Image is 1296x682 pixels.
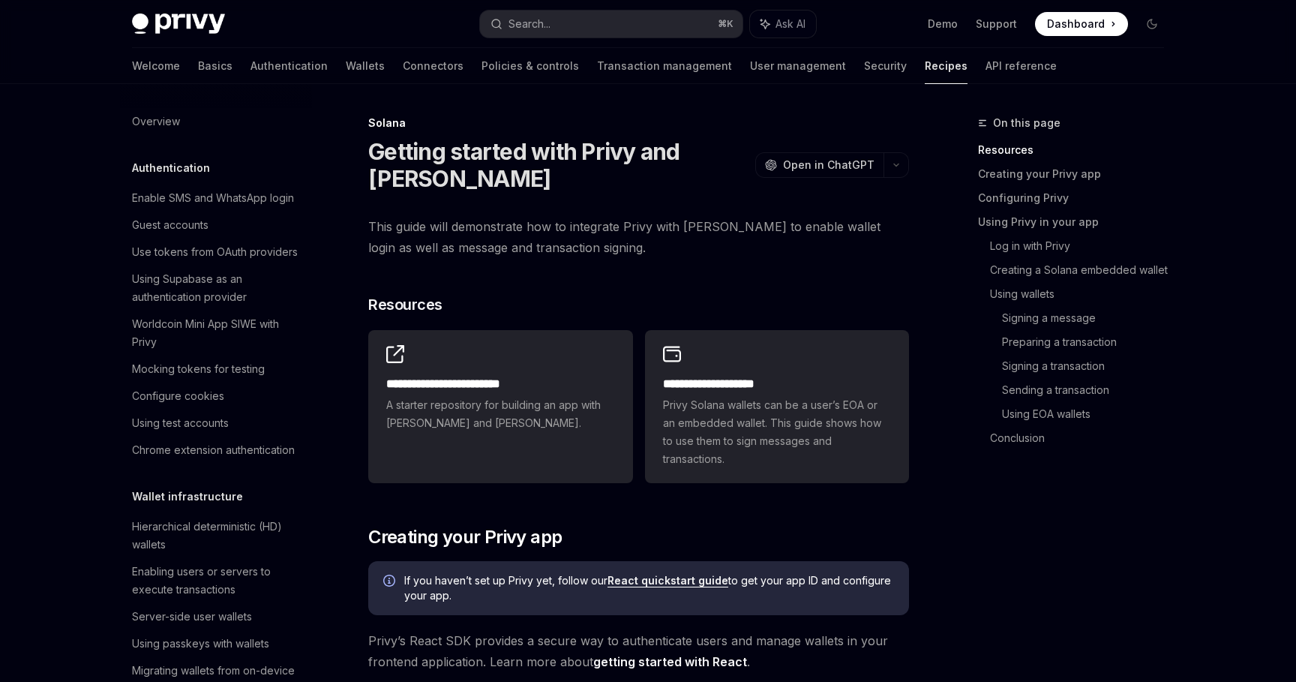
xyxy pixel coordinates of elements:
[480,11,742,38] button: Search...⌘K
[120,356,312,383] a: Mocking tokens for testing
[132,159,210,177] h5: Authentication
[368,525,562,549] span: Creating your Privy app
[132,608,252,626] div: Server-side user wallets
[383,575,398,590] svg: Info
[132,243,298,261] div: Use tokens from OAuth providers
[368,216,909,258] span: This guide will demonstrate how to integrate Privy with [PERSON_NAME] to enable wallet login as w...
[1002,402,1176,426] a: Using EOA wallets
[978,138,1176,162] a: Resources
[775,17,805,32] span: Ask AI
[120,410,312,437] a: Using test accounts
[508,15,550,33] div: Search...
[120,266,312,311] a: Using Supabase as an authentication provider
[120,239,312,266] a: Use tokens from OAuth providers
[132,189,294,207] div: Enable SMS and WhatsApp login
[645,330,909,483] a: **** **** **** *****Privy Solana wallets can be a user’s EOA or an embedded wallet. This guide sh...
[1002,378,1176,402] a: Sending a transaction
[132,113,180,131] div: Overview
[1002,306,1176,330] a: Signing a message
[132,441,295,459] div: Chrome extension authentication
[750,48,846,84] a: User management
[925,48,967,84] a: Recipes
[132,635,269,653] div: Using passkeys with wallets
[132,518,303,554] div: Hierarchical deterministic (HD) wallets
[593,654,747,670] a: getting started with React
[1035,12,1128,36] a: Dashboard
[978,162,1176,186] a: Creating your Privy app
[783,158,874,173] span: Open in ChatGPT
[978,186,1176,210] a: Configuring Privy
[368,138,749,192] h1: Getting started with Privy and [PERSON_NAME]
[990,426,1176,450] a: Conclusion
[132,14,225,35] img: dark logo
[368,630,909,672] span: Privy’s React SDK provides a secure way to authenticate users and manage wallets in your frontend...
[990,234,1176,258] a: Log in with Privy
[120,311,312,356] a: Worldcoin Mini App SIWE with Privy
[993,114,1060,132] span: On this page
[120,630,312,657] a: Using passkeys with wallets
[132,216,208,234] div: Guest accounts
[120,108,312,135] a: Overview
[1140,12,1164,36] button: Toggle dark mode
[985,48,1057,84] a: API reference
[120,383,312,410] a: Configure cookies
[755,152,883,178] button: Open in ChatGPT
[607,574,728,587] a: React quickstart guide
[120,558,312,603] a: Enabling users or servers to execute transactions
[404,573,894,603] span: If you haven’t set up Privy yet, follow our to get your app ID and configure your app.
[132,488,243,506] h5: Wallet infrastructure
[928,17,958,32] a: Demo
[597,48,732,84] a: Transaction management
[978,210,1176,234] a: Using Privy in your app
[250,48,328,84] a: Authentication
[1002,354,1176,378] a: Signing a transaction
[368,116,909,131] div: Solana
[120,437,312,464] a: Chrome extension authentication
[120,212,312,239] a: Guest accounts
[120,513,312,558] a: Hierarchical deterministic (HD) wallets
[120,603,312,630] a: Server-side user wallets
[718,18,733,30] span: ⌘ K
[132,563,303,599] div: Enabling users or servers to execute transactions
[132,360,265,378] div: Mocking tokens for testing
[368,294,442,315] span: Resources
[976,17,1017,32] a: Support
[132,414,229,432] div: Using test accounts
[750,11,816,38] button: Ask AI
[132,48,180,84] a: Welcome
[864,48,907,84] a: Security
[1002,330,1176,354] a: Preparing a transaction
[120,185,312,212] a: Enable SMS and WhatsApp login
[386,396,614,432] span: A starter repository for building an app with [PERSON_NAME] and [PERSON_NAME].
[481,48,579,84] a: Policies & controls
[403,48,463,84] a: Connectors
[198,48,232,84] a: Basics
[990,282,1176,306] a: Using wallets
[132,270,303,306] div: Using Supabase as an authentication provider
[132,387,224,405] div: Configure cookies
[1047,17,1105,32] span: Dashboard
[132,315,303,351] div: Worldcoin Mini App SIWE with Privy
[990,258,1176,282] a: Creating a Solana embedded wallet
[346,48,385,84] a: Wallets
[663,396,891,468] span: Privy Solana wallets can be a user’s EOA or an embedded wallet. This guide shows how to use them ...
